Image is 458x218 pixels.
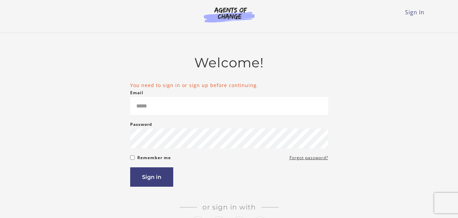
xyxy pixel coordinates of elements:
label: Email [130,89,143,97]
button: Sign in [130,167,173,187]
a: Forgot password? [290,154,328,162]
a: Sign In [405,9,424,16]
li: You need to sign in or sign up before continuing. [130,82,328,89]
h2: Welcome! [130,55,328,71]
span: Or sign in with [197,203,261,211]
img: Agents of Change Logo [197,7,262,22]
label: Password [130,120,152,129]
label: Remember me [137,154,171,162]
